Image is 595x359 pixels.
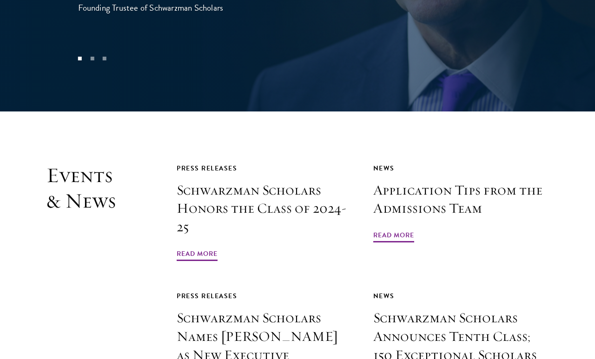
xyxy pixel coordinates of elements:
h3: Application Tips from the Admissions Team [373,181,549,218]
button: 3 of 3 [99,52,111,65]
div: Press Releases [177,290,352,302]
h3: Schwarzman Scholars Honors the Class of 2024-25 [177,181,352,237]
span: Read More [373,229,414,244]
div: News [373,290,549,302]
div: Founding Trustee of Schwarzman Scholars [78,1,264,14]
button: 1 of 3 [74,52,86,65]
button: 2 of 3 [86,52,98,65]
a: Press Releases Schwarzman Scholars Honors the Class of 2024-25 Read More [177,163,352,263]
div: News [373,163,549,174]
a: News Application Tips from the Admissions Team Read More [373,163,549,244]
div: Press Releases [177,163,352,174]
span: Read More [177,248,218,262]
